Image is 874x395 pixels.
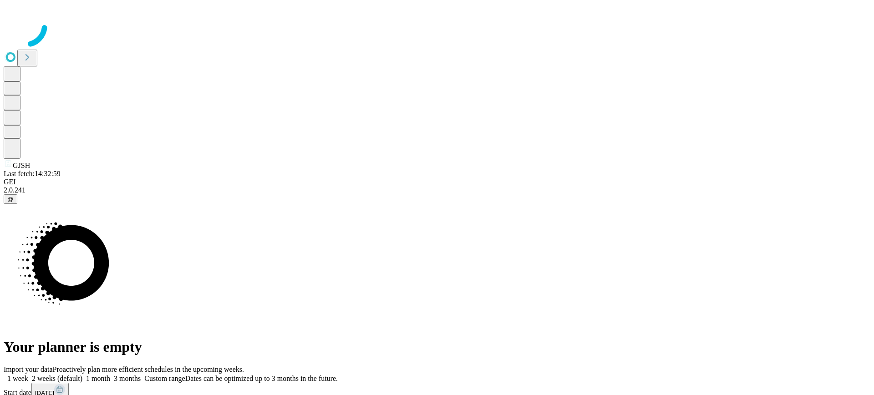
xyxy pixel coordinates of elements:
span: 2 weeks (default) [32,375,82,382]
span: GJSH [13,162,30,169]
span: 1 month [86,375,110,382]
span: Proactively plan more efficient schedules in the upcoming weeks. [53,365,244,373]
span: Last fetch: 14:32:59 [4,170,61,177]
span: 3 months [114,375,141,382]
button: @ [4,194,17,204]
span: Import your data [4,365,53,373]
h1: Your planner is empty [4,339,870,355]
div: 2.0.241 [4,186,870,194]
span: Dates can be optimized up to 3 months in the future. [185,375,338,382]
span: 1 week [7,375,28,382]
span: @ [7,196,14,203]
div: GEI [4,178,870,186]
span: Custom range [144,375,185,382]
